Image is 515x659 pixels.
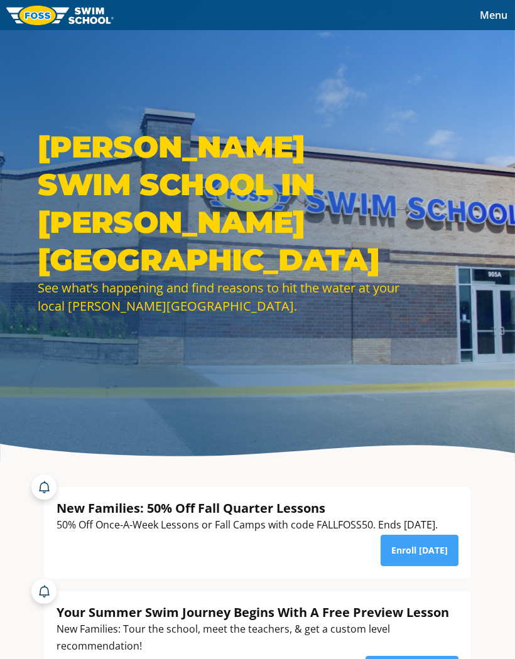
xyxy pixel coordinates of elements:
button: Toggle navigation [472,6,515,24]
div: New Families: 50% Off Fall Quarter Lessons [57,500,438,517]
h1: [PERSON_NAME] Swim School in [PERSON_NAME][GEOGRAPHIC_DATA] [38,128,402,279]
div: 50% Off Once-A-Week Lessons or Fall Camps with code FALLFOSS50. Ends [DATE]. [57,517,438,533]
div: New Families: Tour the school, meet the teachers, & get a custom level recommendation! [57,621,458,655]
a: Enroll [DATE] [381,535,458,566]
div: Your Summer Swim Journey Begins With A Free Preview Lesson [57,604,458,621]
img: FOSS Swim School Logo [6,6,114,25]
div: See what’s happening and find reasons to hit the water at your local [PERSON_NAME][GEOGRAPHIC_DATA]. [38,279,402,315]
span: Menu [480,8,507,22]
